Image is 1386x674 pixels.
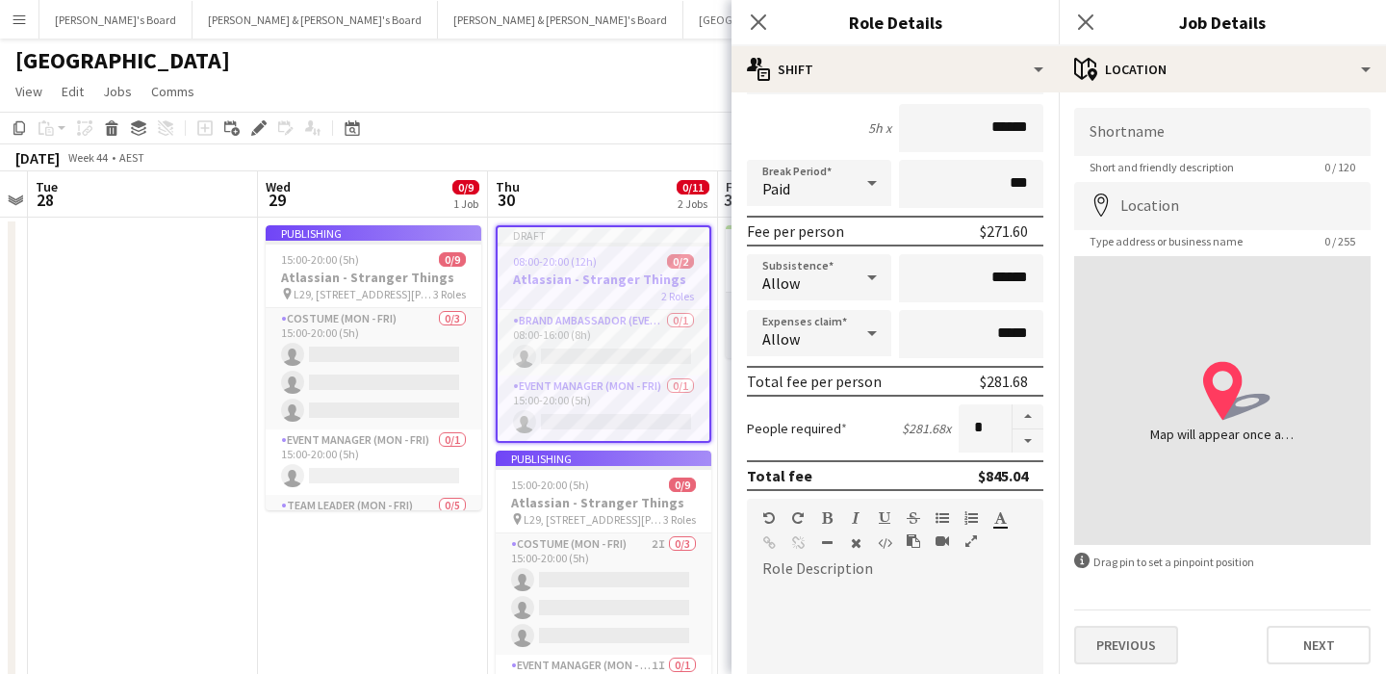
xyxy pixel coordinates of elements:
[266,178,291,195] span: Wed
[496,225,711,443] app-job-card: Draft08:00-20:00 (12h)0/2Atlassian - Stranger Things2 RolesBrand Ambassador (Evening)0/108:00-16:...
[726,225,941,358] app-job-card: 15:00-20:00 (5h)1/1Leapmotor @ Costcos [GEOGRAPHIC_DATA] - [GEOGRAPHIC_DATA]1 RoleTeam Leader (Mo...
[143,79,202,104] a: Comms
[39,1,192,39] button: [PERSON_NAME]'s Board
[820,535,834,551] button: Horizontal Line
[878,510,891,526] button: Underline
[936,510,949,526] button: Unordered List
[496,451,711,466] div: Publishing
[747,221,844,241] div: Fee per person
[747,466,812,485] div: Total fee
[762,273,800,293] span: Allow
[15,83,42,100] span: View
[677,180,709,194] span: 0/11
[731,10,1059,35] h3: Role Details
[726,253,941,271] h3: Leapmotor @ Costcos
[498,271,709,288] h3: Atlassian - Stranger Things
[723,189,741,211] span: 31
[936,533,949,549] button: Insert video
[661,289,694,303] span: 2 Roles
[1059,46,1386,92] div: Location
[192,1,438,39] button: [PERSON_NAME] & [PERSON_NAME]'s Board
[15,148,60,168] div: [DATE]
[878,535,891,551] button: HTML Code
[1267,626,1371,664] button: Next
[964,510,978,526] button: Ordered List
[1013,404,1043,429] button: Increase
[8,79,50,104] a: View
[978,466,1028,485] div: $845.04
[1059,10,1386,35] h3: Job Details
[1074,160,1249,174] span: Short and friendly description
[266,225,481,241] div: Publishing
[747,372,882,391] div: Total fee per person
[1074,234,1258,248] span: Type address or business name
[1074,553,1371,571] div: Drag pin to set a pinpoint position
[496,178,520,195] span: Thu
[151,83,194,100] span: Comms
[683,1,821,39] button: [GEOGRAPHIC_DATA]
[438,1,683,39] button: [PERSON_NAME] & [PERSON_NAME]'s Board
[513,254,597,269] span: 08:00-20:00 (12h)
[95,79,140,104] a: Jobs
[902,420,951,437] div: $281.68 x
[64,150,112,165] span: Week 44
[907,510,920,526] button: Strikethrough
[1074,626,1178,664] button: Previous
[1309,160,1371,174] span: 0 / 120
[791,510,805,526] button: Redo
[762,329,800,349] span: Allow
[849,535,862,551] button: Clear Formatting
[762,179,790,198] span: Paid
[263,189,291,211] span: 29
[493,189,520,211] span: 30
[54,79,91,104] a: Edit
[498,227,709,243] div: Draft
[731,46,1059,92] div: Shift
[667,254,694,269] span: 0/2
[36,178,58,195] span: Tue
[266,225,481,510] app-job-card: Publishing15:00-20:00 (5h)0/9Atlassian - Stranger Things L29, [STREET_ADDRESS][PERSON_NAME]3 Role...
[980,372,1028,391] div: $281.68
[964,533,978,549] button: Fullscreen
[907,533,920,549] button: Paste as plain text
[726,293,941,358] app-card-role: Team Leader (Mon - Fri)1/115:00-20:00 (5h)[PERSON_NAME]
[726,178,741,195] span: Fri
[820,510,834,526] button: Bold
[849,510,862,526] button: Italic
[119,150,144,165] div: AEST
[62,83,84,100] span: Edit
[762,510,776,526] button: Undo
[1013,429,1043,454] button: Decrease
[678,196,708,211] div: 2 Jobs
[1150,425,1295,444] div: Map will appear once address has been added
[15,46,230,75] h1: [GEOGRAPHIC_DATA]
[868,119,891,137] div: 5h x
[453,196,478,211] div: 1 Job
[498,310,709,376] app-card-role: Brand Ambassador (Evening)0/108:00-16:00 (8h)
[993,510,1007,526] button: Text Color
[103,83,132,100] span: Jobs
[33,189,58,211] span: 28
[747,420,847,437] label: People required
[452,180,479,194] span: 0/9
[498,376,709,441] app-card-role: Event Manager (Mon - Fri)0/115:00-20:00 (5h)
[1309,234,1371,248] span: 0 / 255
[980,221,1028,241] div: $271.60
